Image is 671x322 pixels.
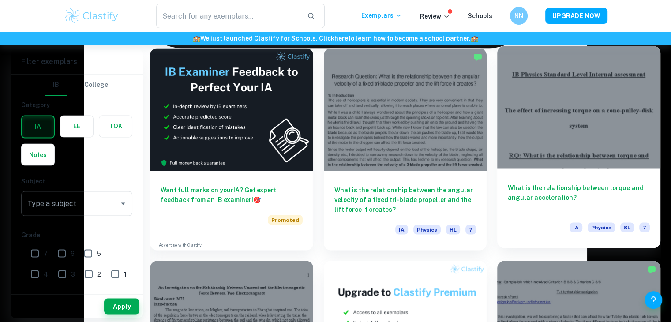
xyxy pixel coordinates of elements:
[159,242,202,248] a: Advertise with Clastify
[71,269,75,279] span: 3
[468,12,492,19] a: Schools
[156,4,300,28] input: Search for any exemplars...
[268,215,303,225] span: Promoted
[21,230,132,240] h6: Grade
[324,48,487,250] a: What is the relationship between the angular velocity of a fixed tri-blade propeller and the lift...
[11,49,143,74] h6: Filter exemplars
[620,222,634,232] span: SL
[446,225,460,234] span: HL
[510,7,528,25] button: NN
[420,11,450,21] p: Review
[639,222,650,232] span: 7
[645,291,662,309] button: Help and Feedback
[117,197,129,210] button: Open
[97,269,101,279] span: 2
[545,8,607,24] button: UPGRADE NOW
[473,52,482,61] img: Marked
[647,265,656,274] img: Marked
[44,248,48,258] span: 7
[104,298,139,314] button: Apply
[253,196,261,203] span: 🎯
[334,185,476,214] h6: What is the relationship between the angular velocity of a fixed tri-blade propeller and the lift...
[22,116,54,137] button: IA
[193,35,200,42] span: 🏫
[2,34,669,43] h6: We just launched Clastify for Schools. Click to learn how to become a school partner.
[465,225,476,234] span: 7
[45,75,108,96] div: Filter type choice
[471,35,478,42] span: 🏫
[508,183,650,212] h6: What is the relationship between torque and angular acceleration?
[22,144,54,165] button: Notes
[413,225,441,234] span: Physics
[161,185,303,204] h6: Want full marks on your IA ? Get expert feedback from an IB examiner!
[395,225,408,234] span: IA
[124,269,127,279] span: 1
[84,75,108,96] button: College
[570,222,582,232] span: IA
[588,222,615,232] span: Physics
[150,48,313,170] img: Thumbnail
[97,248,101,258] span: 5
[21,100,132,110] h6: Category
[71,248,75,258] span: 6
[60,116,93,137] button: EE
[64,7,120,25] img: Clastify logo
[99,116,132,137] button: TOK
[45,75,67,96] button: IB
[334,35,348,42] a: here
[21,176,132,186] h6: Subject
[361,11,402,20] p: Exemplars
[497,48,660,250] a: What is the relationship between torque and angular acceleration?IAPhysicsSL7
[44,269,48,279] span: 4
[514,11,524,21] h6: NN
[150,48,313,250] a: Want full marks on yourIA? Get expert feedback from an IB examiner!PromotedAdvertise with Clastify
